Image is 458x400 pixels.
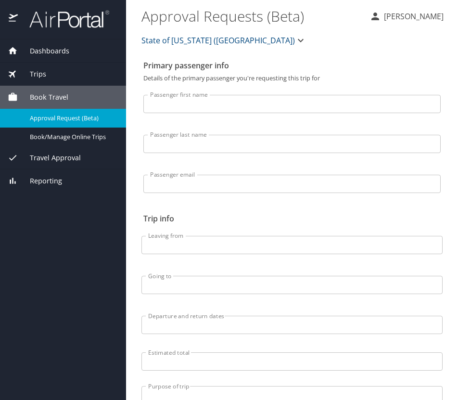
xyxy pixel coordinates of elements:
[18,176,62,186] span: Reporting
[18,153,81,163] span: Travel Approval
[141,34,295,47] span: State of [US_STATE] ([GEOGRAPHIC_DATA])
[138,31,310,50] button: State of [US_STATE] ([GEOGRAPHIC_DATA])
[366,8,447,25] button: [PERSON_NAME]
[143,58,441,73] h2: Primary passenger info
[18,92,68,103] span: Book Travel
[30,132,114,142] span: Book/Manage Online Trips
[143,211,441,226] h2: Trip info
[381,11,444,22] p: [PERSON_NAME]
[141,1,362,31] h1: Approval Requests (Beta)
[18,46,69,56] span: Dashboards
[18,69,46,79] span: Trips
[19,10,109,28] img: airportal-logo.png
[143,75,441,81] p: Details of the primary passenger you're requesting this trip for
[9,10,19,28] img: icon-airportal.png
[30,114,114,123] span: Approval Request (Beta)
